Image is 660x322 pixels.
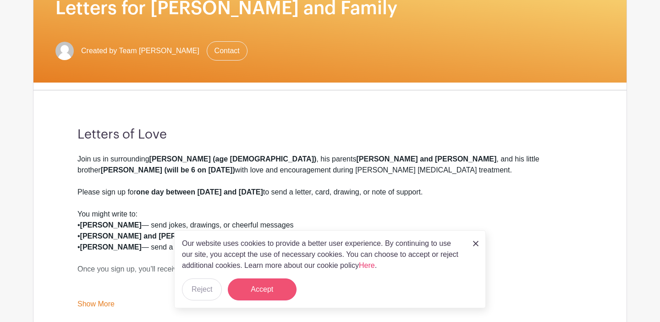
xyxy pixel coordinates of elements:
p: Our website uses cookies to provide a better user experience. By continuing to use our site, you ... [182,238,463,271]
div: Join us in surrounding , his parents , and his little brother with love and encouragement during ... [77,154,583,187]
strong: [PERSON_NAME] [80,221,142,229]
div: You might write to: • — send jokes, drawings, or cheerful messages • — send strength and encourag... [77,209,583,264]
div: Once you sign up, you’ll receive a confirmation email with the family’s mailing address and a rem... [77,264,583,286]
img: close_button-5f87c8562297e5c2d7936805f587ecaba9071eb48480494691a3f1689db116b3.svg [473,241,478,246]
strong: [PERSON_NAME] [80,243,142,251]
strong: [PERSON_NAME] and [PERSON_NAME] [356,155,496,163]
a: Contact [207,41,247,61]
button: Reject [182,278,222,300]
h3: Letters of Love [77,127,583,143]
a: Here [359,261,375,269]
div: Please sign up for to send a letter, card, drawing, or note of support. [77,187,583,209]
a: Show More [77,300,115,311]
strong: [PERSON_NAME] (age [DEMOGRAPHIC_DATA]) [149,155,317,163]
strong: one day between [DATE] and [DATE] [136,188,263,196]
div: Thank you for helping bring light to their days. 💛 [77,286,583,308]
span: Created by Team [PERSON_NAME] [81,45,199,56]
strong: [PERSON_NAME] (will be 6 on [DATE]) [101,166,235,174]
strong: [PERSON_NAME] and [PERSON_NAME] [80,232,220,240]
img: default-ce2991bfa6775e67f084385cd625a349d9dcbb7a52a09fb2fda1e96e2d18dcdb.png [55,42,74,60]
button: Accept [228,278,297,300]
